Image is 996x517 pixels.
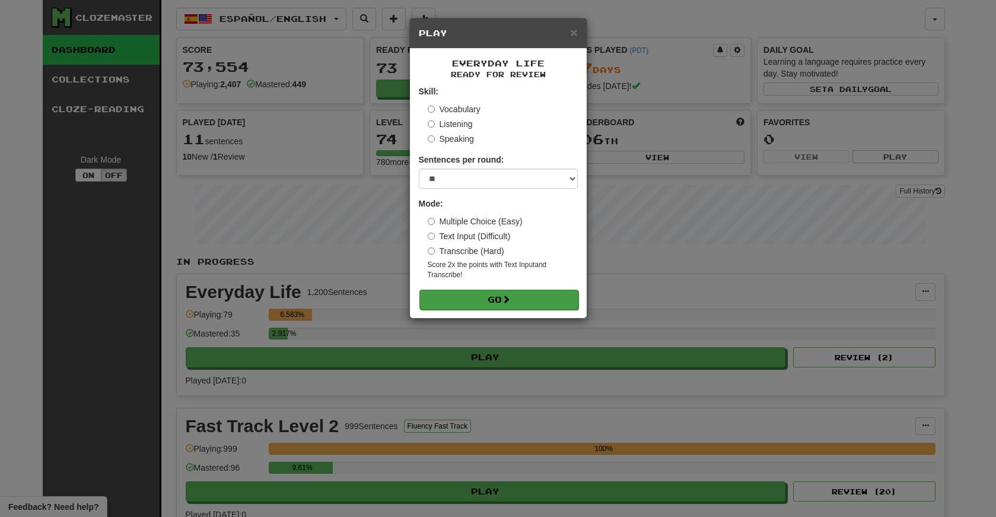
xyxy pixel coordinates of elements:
input: Vocabulary [428,106,435,113]
h5: Play [419,27,578,39]
small: Ready for Review [419,69,578,80]
span: Everyday Life [452,58,545,68]
strong: Mode: [419,199,443,208]
label: Text Input (Difficult) [428,230,511,242]
label: Listening [428,118,473,130]
input: Text Input (Difficult) [428,233,435,240]
span: × [570,26,577,39]
input: Listening [428,120,435,128]
label: Transcribe (Hard) [428,245,504,257]
button: Close [570,26,577,39]
label: Speaking [428,133,474,145]
button: Go [419,290,578,310]
input: Multiple Choice (Easy) [428,218,435,225]
label: Multiple Choice (Easy) [428,215,523,227]
input: Speaking [428,135,435,142]
label: Sentences per round: [419,154,504,166]
small: Score 2x the points with Text Input and Transcribe ! [428,260,578,280]
input: Transcribe (Hard) [428,248,435,255]
strong: Skill: [419,87,438,96]
label: Vocabulary [428,103,481,115]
